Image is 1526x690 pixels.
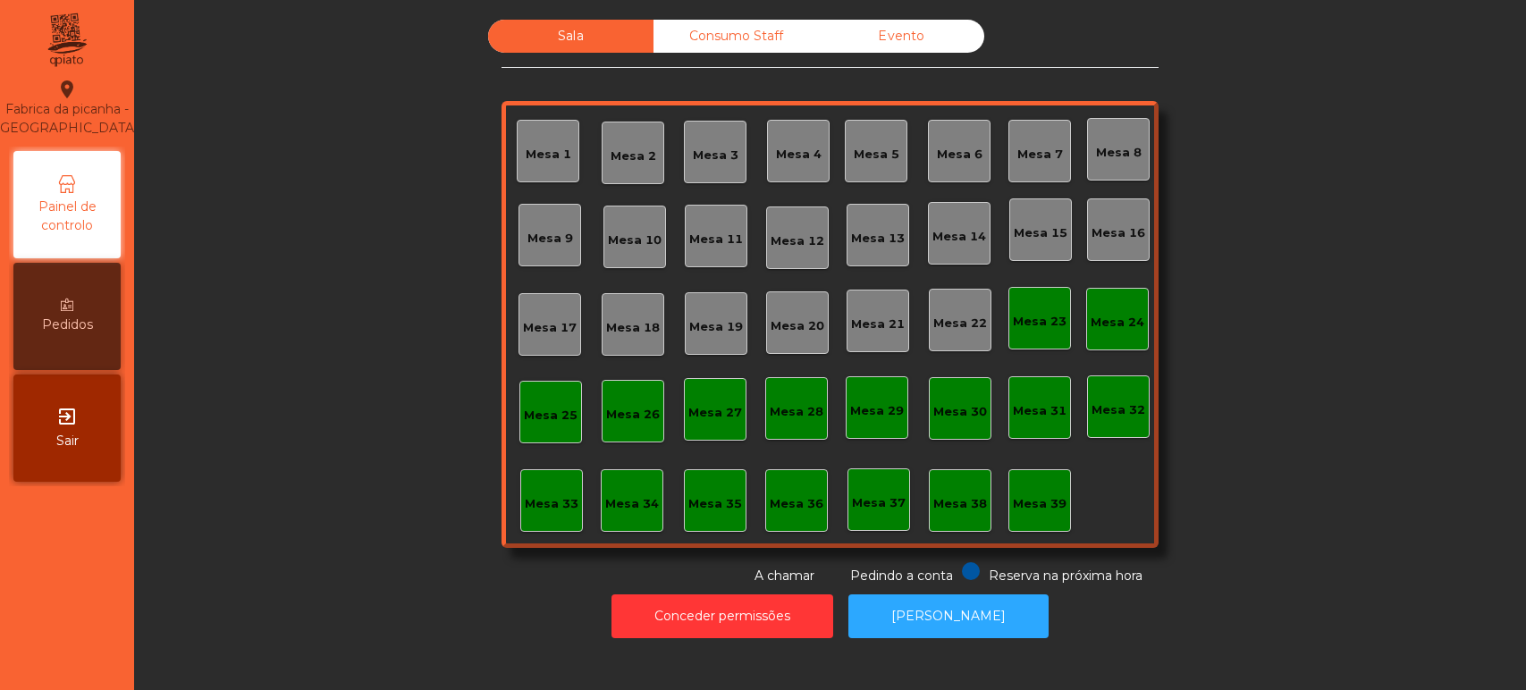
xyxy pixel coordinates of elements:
[606,406,660,424] div: Mesa 26
[1092,401,1145,419] div: Mesa 32
[850,402,904,420] div: Mesa 29
[851,316,905,333] div: Mesa 21
[852,494,906,512] div: Mesa 37
[1014,224,1067,242] div: Mesa 15
[606,319,660,337] div: Mesa 18
[56,79,78,100] i: location_on
[42,316,93,334] span: Pedidos
[611,147,656,165] div: Mesa 2
[776,146,822,164] div: Mesa 4
[524,407,578,425] div: Mesa 25
[56,432,79,450] span: Sair
[771,317,824,335] div: Mesa 20
[56,406,78,427] i: exit_to_app
[688,495,742,513] div: Mesa 35
[1013,402,1067,420] div: Mesa 31
[525,495,578,513] div: Mesa 33
[932,228,986,246] div: Mesa 14
[1013,313,1067,331] div: Mesa 23
[770,403,823,421] div: Mesa 28
[689,318,743,336] div: Mesa 19
[523,319,577,337] div: Mesa 17
[45,9,89,72] img: qpiato
[1013,495,1067,513] div: Mesa 39
[653,20,819,53] div: Consumo Staff
[1092,224,1145,242] div: Mesa 16
[527,230,573,248] div: Mesa 9
[850,568,953,584] span: Pedindo a conta
[526,146,571,164] div: Mesa 1
[1091,314,1144,332] div: Mesa 24
[608,231,662,249] div: Mesa 10
[848,594,1049,638] button: [PERSON_NAME]
[770,495,823,513] div: Mesa 36
[937,146,982,164] div: Mesa 6
[689,231,743,248] div: Mesa 11
[488,20,653,53] div: Sala
[819,20,984,53] div: Evento
[771,232,824,250] div: Mesa 12
[933,403,987,421] div: Mesa 30
[933,315,987,332] div: Mesa 22
[989,568,1142,584] span: Reserva na próxima hora
[851,230,905,248] div: Mesa 13
[755,568,814,584] span: A chamar
[611,594,833,638] button: Conceder permissões
[1017,146,1063,164] div: Mesa 7
[1096,144,1142,162] div: Mesa 8
[933,495,987,513] div: Mesa 38
[18,198,116,235] span: Painel de controlo
[605,495,659,513] div: Mesa 34
[688,404,742,422] div: Mesa 27
[854,146,899,164] div: Mesa 5
[693,147,738,164] div: Mesa 3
